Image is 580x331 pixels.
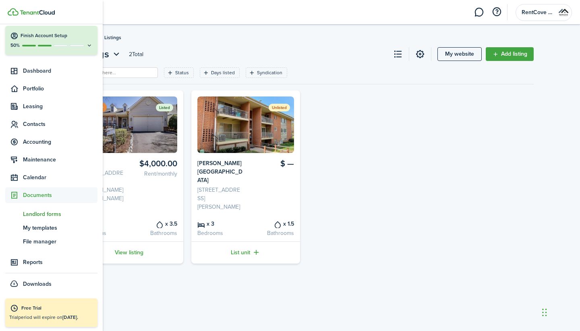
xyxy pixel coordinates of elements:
a: Dashboard [5,63,97,79]
card-listing-description: Bedrooms [81,229,126,237]
filter-tag: Open filter [164,67,194,78]
span: Accounting [23,138,97,146]
card-listing-title: x 1.5 [249,219,294,228]
a: Messaging [471,2,487,23]
img: Listing avatar [197,96,294,153]
p: 50% [10,42,20,49]
span: Maintenance [23,155,97,164]
card-listing-description: Bathrooms [132,229,178,237]
filter-tag: Open filter [200,67,240,78]
card-listing-description: Rent/monthly [132,170,178,178]
p: Trial [9,314,93,321]
a: My templates [5,221,97,235]
a: Add listing [486,47,534,61]
a: View listing [75,241,183,264]
span: RentCove Property Management [522,10,554,15]
status: Listed [156,104,173,111]
img: Listing avatar [81,96,177,153]
a: Reports [5,254,97,270]
span: File manager [23,237,97,246]
card-listing-title: x 3 [197,219,243,228]
img: TenantCloud [8,8,19,16]
button: Finish Account Setup50% [5,26,97,55]
span: Leasing [23,102,97,111]
filter-tag: Open filter [246,67,287,78]
a: My website [437,47,482,61]
card-listing-title: x 3 [81,219,126,228]
a: Landlord forms [5,207,97,221]
card-listing-description: [STREET_ADDRESS][PERSON_NAME][PERSON_NAME] [81,169,126,203]
span: Listings [104,34,121,41]
div: Free Trial [21,304,93,312]
card-listing-title: x 3.5 [132,219,178,228]
div: Drag [542,300,547,325]
span: Contacts [23,120,97,128]
button: Open resource center [490,5,503,19]
span: Downloads [23,280,52,288]
card-listing-description: [STREET_ADDRESS][PERSON_NAME] [197,186,243,211]
card-listing-description: Bedrooms [197,229,243,237]
a: Free TrialTrialperiod will expire on[DATE]. [5,298,97,327]
span: Dashboard [23,67,97,75]
a: List unit [191,241,300,264]
img: TenantCloud [20,10,55,15]
status: Unlisted [269,104,290,111]
header-page-total: 2 Total [129,50,143,59]
card-listing-description: Bathrooms [249,229,294,237]
span: Portfolio [23,84,97,93]
filter-tag-label: Days listed [211,69,235,76]
input: Search here... [84,69,155,77]
span: Reports [23,258,97,266]
span: Landlord forms [23,210,97,218]
filter-tag-label: Syndication [257,69,282,76]
span: Documents [23,191,97,199]
card-listing-title: $ — [249,159,294,168]
card-listing-title: $4,000.00 [132,159,178,168]
span: Calendar [23,173,97,182]
iframe: Chat Widget [540,292,580,331]
img: RentCove Property Management [557,6,570,19]
b: [DATE]. [62,314,78,321]
a: File manager [5,235,97,248]
filter-tag-label: Status [175,69,189,76]
span: My templates [23,224,97,232]
h4: Finish Account Setup [21,32,93,39]
card-listing-title: [PERSON_NAME][GEOGRAPHIC_DATA] [197,159,243,184]
card-listing-title: Vittoria [81,159,126,168]
span: period will expire on [18,314,78,321]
